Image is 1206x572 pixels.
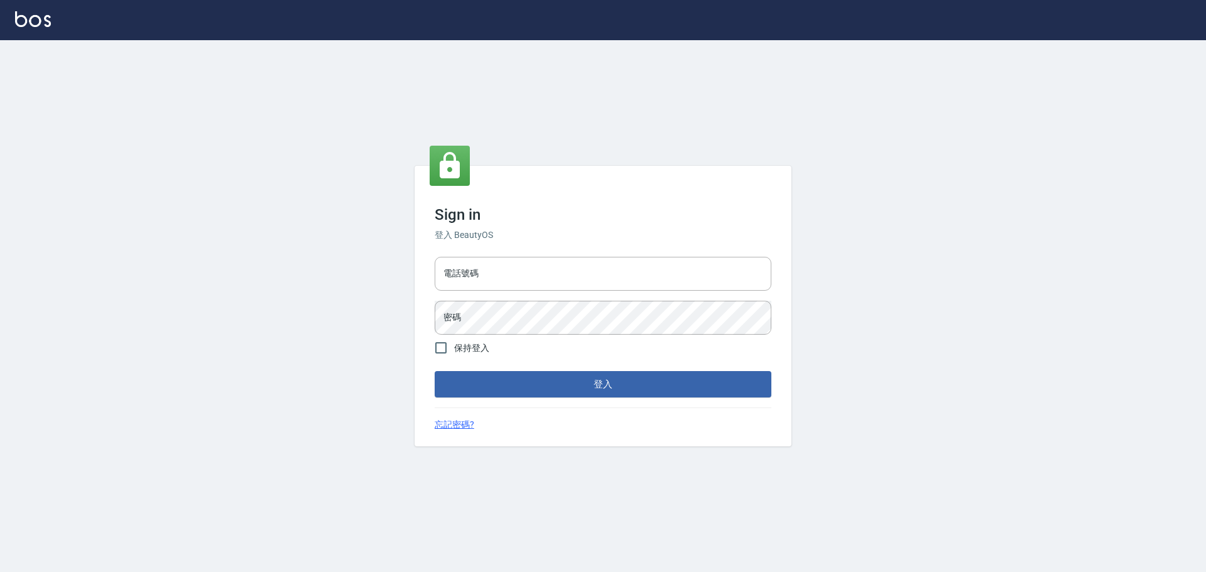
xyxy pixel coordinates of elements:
a: 忘記密碼? [435,418,474,431]
h6: 登入 BeautyOS [435,229,771,242]
img: Logo [15,11,51,27]
button: 登入 [435,371,771,397]
span: 保持登入 [454,342,489,355]
h3: Sign in [435,206,771,224]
